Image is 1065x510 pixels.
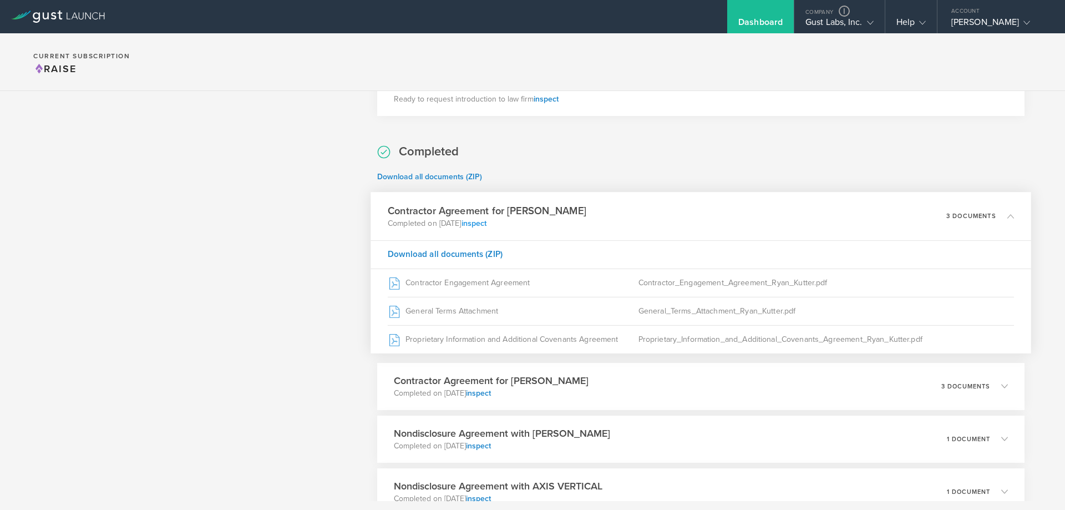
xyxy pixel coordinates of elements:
a: inspect [466,494,491,503]
div: [PERSON_NAME] [951,17,1046,33]
span: Raise [33,63,77,75]
a: inspect [461,218,486,228]
h2: Current Subscription [33,53,130,59]
a: inspect [534,94,559,104]
h3: Nondisclosure Agreement with AXIS VERTICAL [394,479,602,493]
p: 3 documents [941,383,990,390]
div: Proprietary Information and Additional Covenants Agreement [388,325,638,353]
p: Completed on [DATE] [388,218,586,229]
div: General_Terms_Attachment_Ryan_Kutter.pdf [638,297,1014,325]
p: Ready to request introduction to law firm [394,94,559,105]
a: Download all documents (ZIP) [377,172,482,181]
div: Contractor Engagement Agreement [388,269,638,296]
h3: Nondisclosure Agreement with [PERSON_NAME] [394,426,610,441]
p: 1 document [947,436,990,442]
p: Completed on [DATE] [394,493,602,504]
iframe: Chat Widget [1010,457,1065,510]
h3: Contractor Agreement for [PERSON_NAME] [394,373,589,388]
div: General Terms Attachment [388,297,638,325]
p: Completed on [DATE] [394,388,589,399]
p: Completed on [DATE] [394,441,610,452]
div: Gust Labs, Inc. [805,17,874,33]
h2: Completed [399,144,459,160]
div: Contractor_Engagement_Agreement_Ryan_Kutter.pdf [638,269,1014,296]
a: inspect [466,441,491,451]
div: Dashboard [738,17,783,33]
p: 3 documents [946,213,996,219]
div: Proprietary_Information_and_Additional_Covenants_Agreement_Ryan_Kutter.pdf [638,325,1014,353]
p: 1 document [947,489,990,495]
a: inspect [466,388,491,398]
h3: Contractor Agreement for [PERSON_NAME] [388,203,586,218]
div: Download all documents (ZIP) [371,240,1031,268]
div: Help [896,17,926,33]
